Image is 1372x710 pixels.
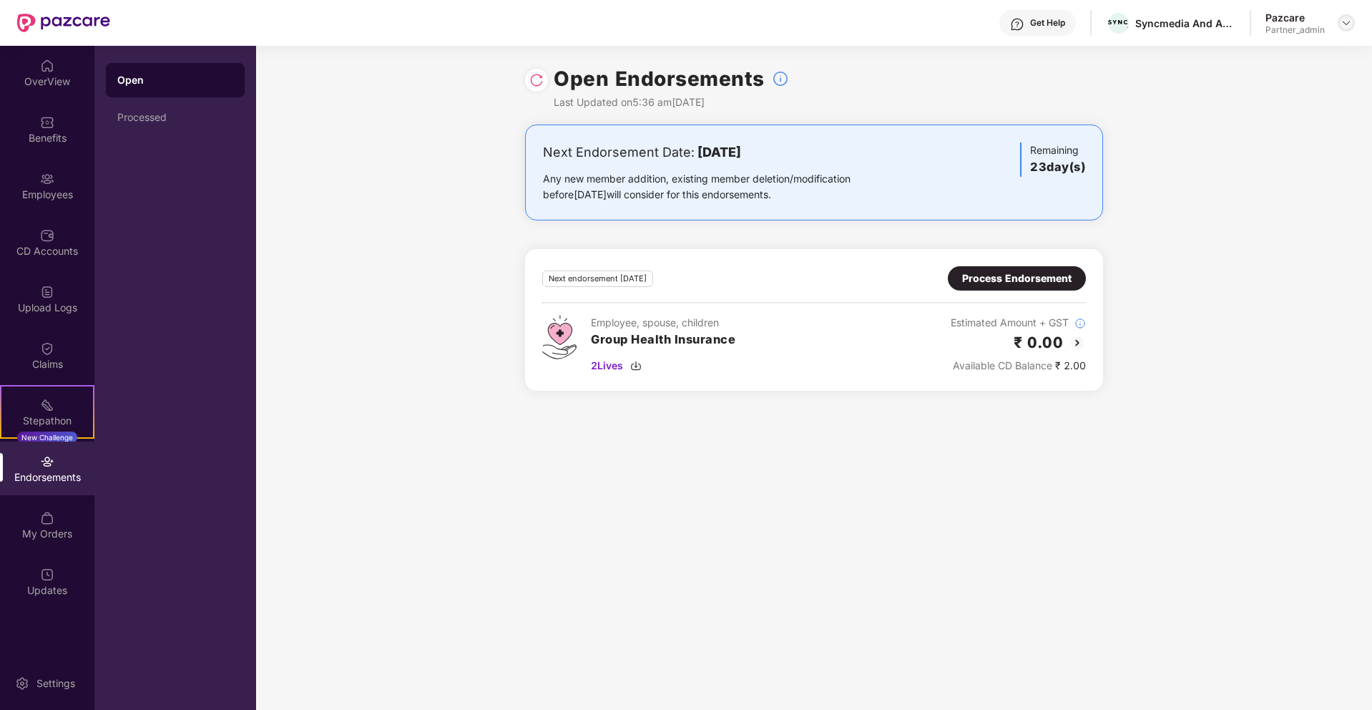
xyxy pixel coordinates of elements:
img: New Pazcare Logo [17,14,110,32]
div: ₹ 2.00 [951,358,1086,374]
div: Next endorsement [DATE] [542,271,653,287]
img: svg+xml;base64,PHN2ZyBpZD0iQmFjay0yMHgyMCIgeG1sbnM9Imh0dHA6Ly93d3cudzMub3JnLzIwMDAvc3ZnIiB3aWR0aD... [1069,334,1086,351]
img: svg+xml;base64,PHN2ZyBpZD0iQ2xhaW0iIHhtbG5zPSJodHRwOi8vd3d3LnczLm9yZy8yMDAwL3N2ZyIgd2lkdGg9IjIwIi... [40,341,54,356]
img: svg+xml;base64,PHN2ZyBpZD0iRW1wbG95ZWVzIiB4bWxucz0iaHR0cDovL3d3dy53My5vcmcvMjAwMC9zdmciIHdpZHRoPS... [40,172,54,186]
img: sync-media-logo%20Black.png [1108,20,1129,27]
div: Settings [32,676,79,691]
img: svg+xml;base64,PHN2ZyBpZD0iRG93bmxvYWQtMzJ4MzIiIHhtbG5zPSJodHRwOi8vd3d3LnczLm9yZy8yMDAwL3N2ZyIgd2... [630,360,642,371]
img: svg+xml;base64,PHN2ZyBpZD0iRW5kb3JzZW1lbnRzIiB4bWxucz0iaHR0cDovL3d3dy53My5vcmcvMjAwMC9zdmciIHdpZH... [40,454,54,469]
img: svg+xml;base64,PHN2ZyBpZD0iSW5mb18tXzMyeDMyIiBkYXRhLW5hbWU9IkluZm8gLSAzMngzMiIgeG1sbnM9Imh0dHA6Ly... [772,70,789,87]
div: Estimated Amount + GST [951,315,1086,331]
img: svg+xml;base64,PHN2ZyBpZD0iSGVscC0zMngzMiIgeG1sbnM9Imh0dHA6Ly93d3cudzMub3JnLzIwMDAvc3ZnIiB3aWR0aD... [1010,17,1024,31]
img: svg+xml;base64,PHN2ZyBpZD0iRHJvcGRvd24tMzJ4MzIiIHhtbG5zPSJodHRwOi8vd3d3LnczLm9yZy8yMDAwL3N2ZyIgd2... [1341,17,1352,29]
img: svg+xml;base64,PHN2ZyBpZD0iQ0RfQWNjb3VudHMiIGRhdGEtbmFtZT0iQ0QgQWNjb3VudHMiIHhtbG5zPSJodHRwOi8vd3... [40,228,54,243]
span: Available CD Balance [953,359,1052,371]
b: [DATE] [697,145,741,160]
h3: Group Health Insurance [591,331,735,349]
div: Pazcare [1265,11,1325,24]
h2: ₹ 0.00 [1014,331,1063,354]
div: Open [117,73,233,87]
img: svg+xml;base64,PHN2ZyBpZD0iSW5mb18tXzMyeDMyIiBkYXRhLW5hbWU9IkluZm8gLSAzMngzMiIgeG1sbnM9Imh0dHA6Ly... [1074,318,1086,329]
div: Next Endorsement Date: [543,142,896,162]
div: Last Updated on 5:36 am[DATE] [554,94,789,110]
div: Stepathon [1,414,93,428]
span: 2 Lives [591,358,623,374]
div: Remaining [1020,142,1085,177]
div: Get Help [1030,17,1065,29]
div: Process Endorsement [962,271,1072,286]
div: Employee, spouse, children [591,315,735,331]
img: svg+xml;base64,PHN2ZyB4bWxucz0iaHR0cDovL3d3dy53My5vcmcvMjAwMC9zdmciIHdpZHRoPSI0Ny43MTQiIGhlaWdodD... [542,315,577,359]
img: svg+xml;base64,PHN2ZyBpZD0iTXlfT3JkZXJzIiBkYXRhLW5hbWU9Ik15IE9yZGVycyIgeG1sbnM9Imh0dHA6Ly93d3cudz... [40,511,54,525]
img: svg+xml;base64,PHN2ZyBpZD0iVXBsb2FkX0xvZ3MiIGRhdGEtbmFtZT0iVXBsb2FkIExvZ3MiIHhtbG5zPSJodHRwOi8vd3... [40,285,54,299]
img: svg+xml;base64,PHN2ZyB4bWxucz0iaHR0cDovL3d3dy53My5vcmcvMjAwMC9zdmciIHdpZHRoPSIyMSIgaGVpZ2h0PSIyMC... [40,398,54,412]
img: svg+xml;base64,PHN2ZyBpZD0iVXBkYXRlZCIgeG1sbnM9Imh0dHA6Ly93d3cudzMub3JnLzIwMDAvc3ZnIiB3aWR0aD0iMj... [40,568,54,582]
img: svg+xml;base64,PHN2ZyBpZD0iQmVuZWZpdHMiIHhtbG5zPSJodHRwOi8vd3d3LnczLm9yZy8yMDAwL3N2ZyIgd2lkdGg9Ij... [40,115,54,130]
h3: 23 day(s) [1030,158,1085,177]
div: Syncmedia And Adtech Private Limited [1135,16,1235,30]
div: New Challenge [17,432,77,443]
div: Partner_admin [1265,24,1325,36]
img: svg+xml;base64,PHN2ZyBpZD0iUmVsb2FkLTMyeDMyIiB4bWxucz0iaHR0cDovL3d3dy53My5vcmcvMjAwMC9zdmciIHdpZH... [529,73,544,87]
img: svg+xml;base64,PHN2ZyBpZD0iU2V0dGluZy0yMHgyMCIgeG1sbnM9Imh0dHA6Ly93d3cudzMub3JnLzIwMDAvc3ZnIiB3aW... [15,676,29,691]
img: svg+xml;base64,PHN2ZyBpZD0iSG9tZSIgeG1sbnM9Imh0dHA6Ly93d3cudzMub3JnLzIwMDAvc3ZnIiB3aWR0aD0iMjAiIG... [40,59,54,73]
div: Processed [117,112,233,123]
div: Any new member addition, existing member deletion/modification before [DATE] will consider for th... [543,171,896,203]
h1: Open Endorsements [554,63,765,94]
